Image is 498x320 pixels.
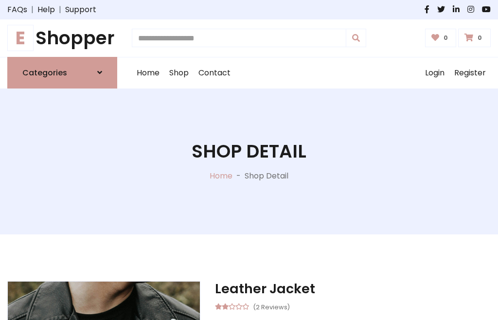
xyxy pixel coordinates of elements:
[37,4,55,16] a: Help
[27,4,37,16] span: |
[449,57,491,89] a: Register
[192,141,306,162] h1: Shop Detail
[210,170,232,181] a: Home
[215,281,491,297] h3: Leather Jacket
[55,4,65,16] span: |
[441,34,450,42] span: 0
[7,57,117,89] a: Categories
[253,301,290,312] small: (2 Reviews)
[245,170,288,182] p: Shop Detail
[65,4,96,16] a: Support
[425,29,457,47] a: 0
[458,29,491,47] a: 0
[132,57,164,89] a: Home
[7,27,117,49] h1: Shopper
[22,68,67,77] h6: Categories
[7,4,27,16] a: FAQs
[475,34,484,42] span: 0
[232,170,245,182] p: -
[7,27,117,49] a: EShopper
[7,25,34,51] span: E
[194,57,235,89] a: Contact
[164,57,194,89] a: Shop
[420,57,449,89] a: Login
